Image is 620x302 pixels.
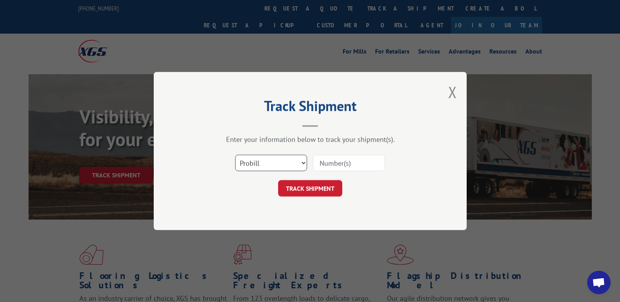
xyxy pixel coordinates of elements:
[193,135,428,144] div: Enter your information below to track your shipment(s).
[313,155,385,171] input: Number(s)
[278,180,342,197] button: TRACK SHIPMENT
[193,100,428,115] h2: Track Shipment
[448,82,457,102] button: Close modal
[587,271,611,294] div: Open chat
